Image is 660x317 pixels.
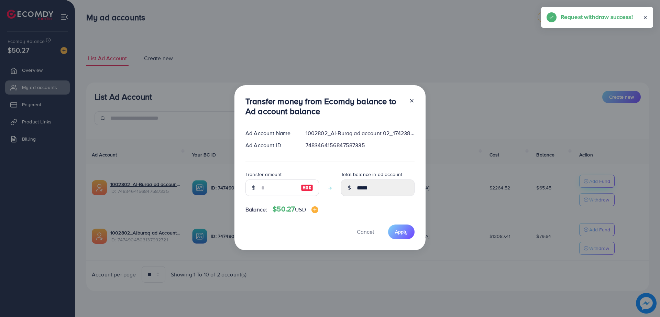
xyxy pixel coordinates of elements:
[395,228,408,235] span: Apply
[388,225,415,239] button: Apply
[273,205,318,214] h4: $50.27
[348,225,383,239] button: Cancel
[301,184,313,192] img: image
[300,141,420,149] div: 7483464156847587335
[295,206,306,213] span: USD
[561,12,633,21] h5: Request withdraw success!
[245,171,282,178] label: Transfer amount
[240,141,300,149] div: Ad Account ID
[357,228,374,236] span: Cancel
[300,129,420,137] div: 1002802_Al-Buraq ad account 02_1742380041767
[245,96,404,116] h3: Transfer money from Ecomdy balance to Ad account balance
[311,206,318,213] img: image
[240,129,300,137] div: Ad Account Name
[341,171,402,178] label: Total balance in ad account
[245,206,267,214] span: Balance:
